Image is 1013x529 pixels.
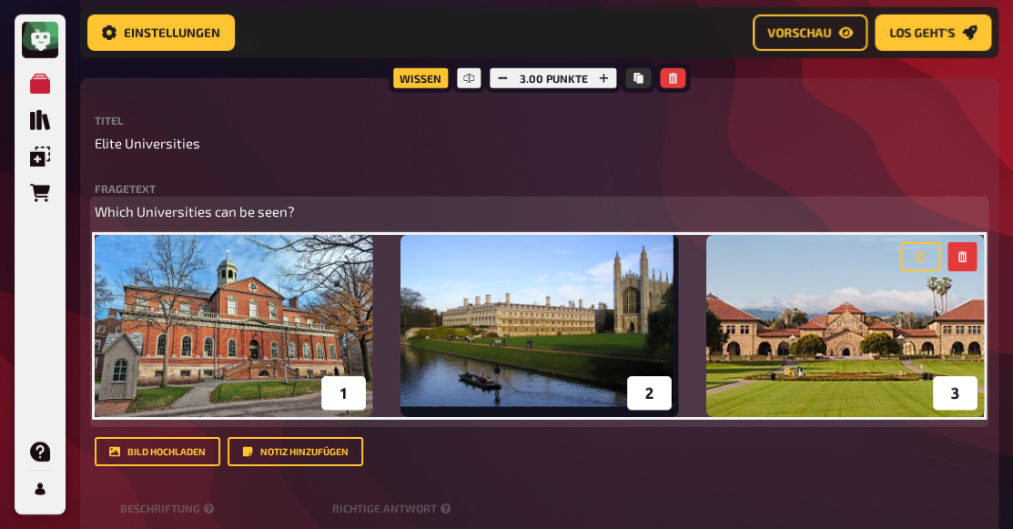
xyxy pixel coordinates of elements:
span: Vorschau [767,26,831,39]
button: Bild hochladen [95,437,220,466]
label: Titel [95,115,984,126]
img: Frame 5 (11) [95,235,984,417]
small: Beschriftung [120,501,325,516]
span: Which Universities can be seen? [95,203,295,219]
span: Einstellungen [124,26,220,39]
small: Richtige Antwort [332,501,454,516]
button: Kopieren [625,68,651,88]
label: Fragetext [95,183,984,194]
button: Notiz hinzufügen [228,437,363,466]
div: Wissen [389,64,452,93]
button: Einstellungen [87,15,235,51]
span: Elite Universities [95,133,200,154]
button: Los geht's [875,15,991,51]
div: 3.00 Punkte [485,64,621,93]
button: Vorschau [753,15,867,51]
span: Los geht's [889,26,955,39]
